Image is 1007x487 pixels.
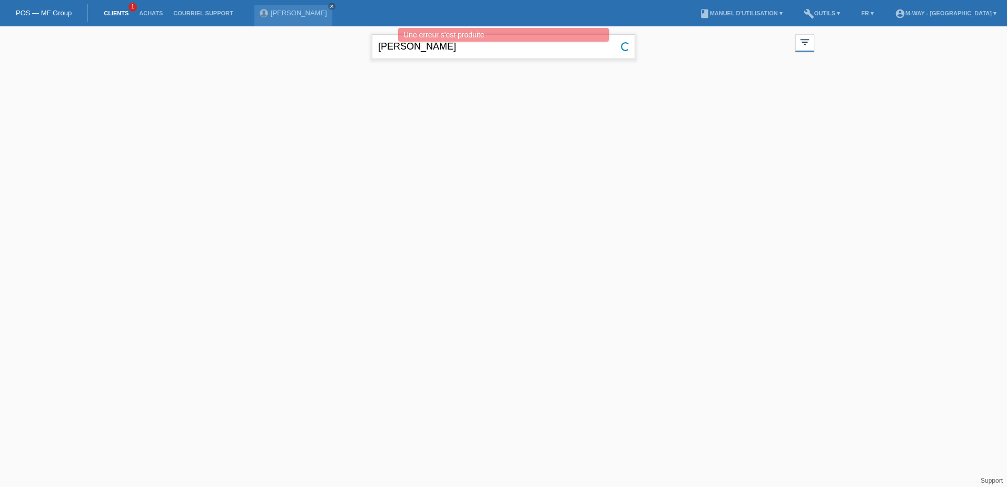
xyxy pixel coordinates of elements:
a: POS — MF Group [16,9,72,17]
i: account_circle [895,8,905,19]
img: loading_inline_small.gif [620,41,631,52]
a: Achats [134,10,168,16]
a: Courriel Support [168,10,238,16]
i: close [329,4,334,9]
a: [PERSON_NAME] [271,9,327,17]
a: bookManuel d’utilisation ▾ [694,10,788,16]
input: Recherche... [372,34,635,59]
i: build [804,8,814,19]
a: FR ▾ [856,10,879,16]
a: Support [981,477,1003,484]
a: close [328,3,335,10]
a: account_circlem-way - [GEOGRAPHIC_DATA] ▾ [890,10,1002,16]
a: Clients [98,10,134,16]
span: 1 [129,3,137,12]
div: Une erreur s'est produite [398,28,609,42]
i: book [699,8,710,19]
a: buildOutils ▾ [798,10,845,16]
